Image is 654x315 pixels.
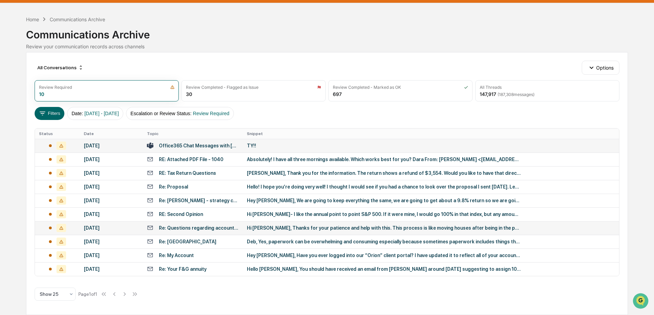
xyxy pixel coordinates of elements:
img: icon [464,85,468,89]
div: Review Completed - Flagged as Issue [186,85,259,90]
button: Filters [35,107,64,120]
div: All Conversations [35,62,86,73]
div: [DATE] [84,157,139,162]
div: Hey [PERSON_NAME], We are going to keep everything the same, we are going to get about a 9.8% ret... [247,198,521,203]
div: Start new chat [23,52,112,59]
div: Review Completed - Marked as OK [333,85,401,90]
div: RE: Attached PDF File - 1040 [159,157,223,162]
img: 1746055101610-c473b297-6a78-478c-a979-82029cc54cd1 [7,52,19,65]
div: Review Required [39,85,72,90]
div: Hi [PERSON_NAME], Thanks for your patience and help with this. This process is like moving houses... [247,225,521,231]
img: icon [170,85,175,89]
div: Hello! I hope you’re doing very well! I thought I would see if you had a chance to look over the ... [247,184,521,190]
div: Hey [PERSON_NAME], Have you ever logged into our “Orion” client portal? I have updated it to refl... [247,253,521,258]
div: Hello [PERSON_NAME], You should have received an email from [PERSON_NAME] around [DATE] suggestin... [247,266,521,272]
a: 🗄️Attestations [47,84,88,96]
button: Escalation or Review Status:Review Required [126,107,234,120]
div: 🗄️ [50,87,55,93]
div: 147,917 [480,91,534,97]
div: [DATE] [84,266,139,272]
div: Communications Archive [26,23,628,41]
th: Snippet [243,129,619,139]
div: [DATE] [84,253,139,258]
button: Date:[DATE] - [DATE] [67,107,123,120]
div: [DATE] [84,143,139,148]
div: All Threads [480,85,502,90]
a: Powered byPylon [48,116,83,121]
div: Re: [GEOGRAPHIC_DATA] [159,239,216,244]
span: Preclearance [14,86,44,93]
a: 🖐️Preclearance [4,84,47,96]
div: [PERSON_NAME], Thank you for the information. The return shows a refund of $3,554. Would you like... [247,170,521,176]
div: 697 [333,91,342,97]
div: [DATE] [84,239,139,244]
span: Data Lookup [14,99,43,106]
div: 🖐️ [7,87,12,93]
div: Hi [PERSON_NAME]- I like the annual point to point S&P 500. If it were mine, I would go 100% in t... [247,211,521,217]
div: Communications Archive [50,16,105,22]
div: Home [26,16,39,22]
div: [DATE] [84,198,139,203]
div: [DATE] [84,184,139,190]
div: Office365 Chat Messages with [PERSON_NAME], [PERSON_NAME] on [DATE] [159,143,239,148]
div: Deb, Yes, paperwork can be overwhelming and consuming especially because sometimes paperwork incl... [247,239,521,244]
button: Options [582,61,619,74]
div: 30 [186,91,192,97]
div: RE: Tax Return Questions [159,170,216,176]
div: [DATE] [84,211,139,217]
div: 🔎 [7,100,12,106]
th: Topic [143,129,243,139]
th: Status [35,129,79,139]
div: Re: [PERSON_NAME] - strategy change form [159,198,239,203]
img: icon [317,85,321,89]
div: TY!! [247,143,521,148]
div: [DATE] [84,170,139,176]
span: Review Required [193,111,229,116]
div: Page 1 of 1 [78,291,97,297]
span: [DATE] - [DATE] [84,111,119,116]
button: Start new chat [116,54,125,63]
th: Date [80,129,143,139]
p: How can we help? [7,14,125,25]
div: Re: Proposal [159,184,188,190]
div: 10 [39,91,44,97]
iframe: Open customer support [632,292,651,311]
div: We're available if you need us! [23,59,87,65]
div: Review your communication records across channels [26,44,628,49]
div: [DATE] [84,225,139,231]
a: 🔎Data Lookup [4,97,46,109]
div: Re: Your F&G annuity [159,266,206,272]
span: Pylon [68,116,83,121]
span: ( 187,308 messages) [498,92,534,97]
div: Re: Questions regarding account documents [159,225,239,231]
div: Re: My Account [159,253,194,258]
span: Attestations [56,86,85,93]
div: RE: Second Opinion [159,211,203,217]
div: Absolutely! I have all three mornings available. Which works best for you? Dara From: [PERSON_NAM... [247,157,521,162]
